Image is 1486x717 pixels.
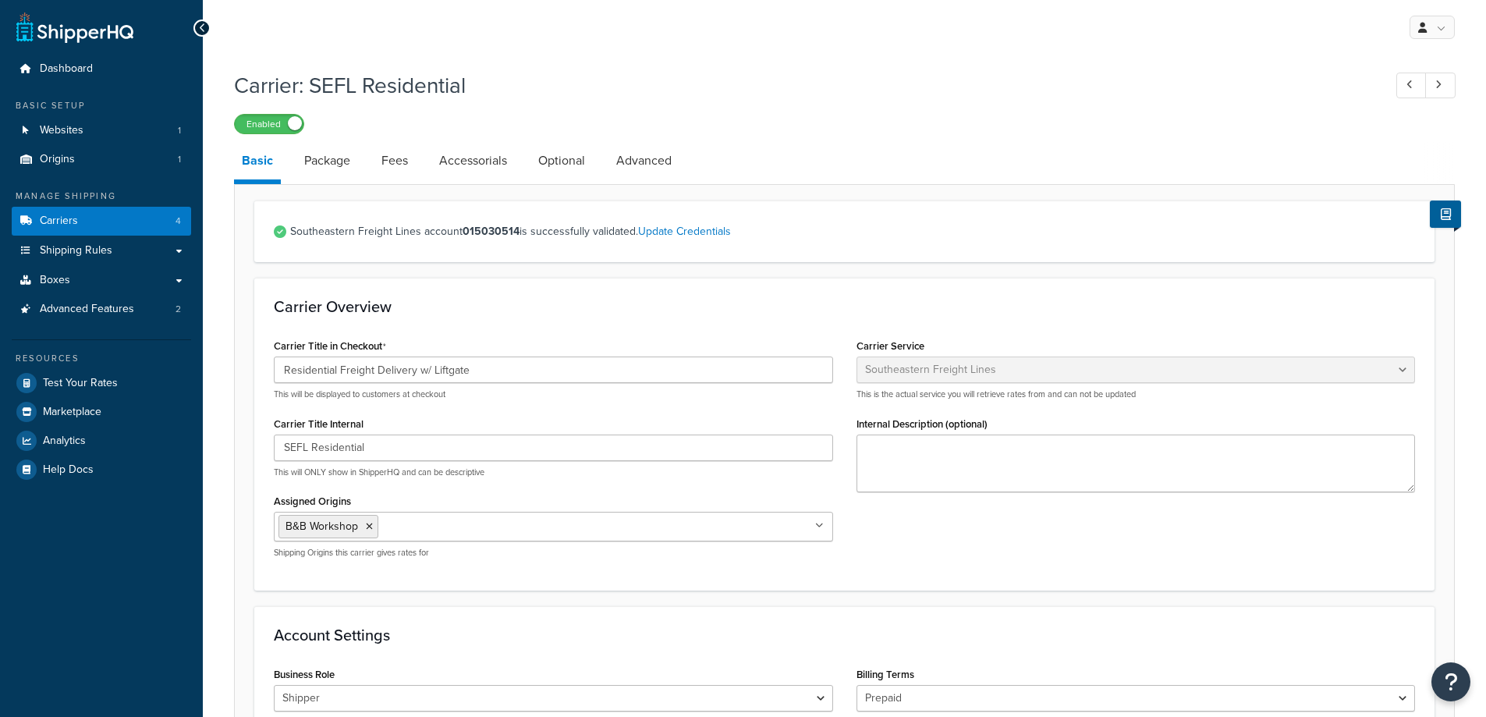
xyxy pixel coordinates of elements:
[12,55,191,83] a: Dashboard
[234,142,281,184] a: Basic
[43,406,101,419] span: Marketplace
[12,207,191,236] a: Carriers4
[176,215,181,228] span: 4
[1430,201,1461,228] button: Show Help Docs
[1431,662,1470,701] button: Open Resource Center
[12,116,191,145] li: Websites
[40,153,75,166] span: Origins
[12,369,191,397] a: Test Your Rates
[274,669,335,680] label: Business Role
[274,418,364,430] label: Carrier Title Internal
[608,142,679,179] a: Advanced
[178,124,181,137] span: 1
[12,145,191,174] li: Origins
[40,244,112,257] span: Shipping Rules
[40,215,78,228] span: Carriers
[431,142,515,179] a: Accessorials
[856,418,988,430] label: Internal Description (optional)
[12,295,191,324] a: Advanced Features2
[12,352,191,365] div: Resources
[12,145,191,174] a: Origins1
[463,223,520,240] strong: 015030514
[290,221,1415,243] span: Southeastern Freight Lines account is successfully validated.
[274,467,833,478] p: This will ONLY show in ShipperHQ and can be descriptive
[274,547,833,559] p: Shipping Origins this carrier gives rates for
[12,295,191,324] li: Advanced Features
[12,456,191,484] a: Help Docs
[40,124,83,137] span: Websites
[12,398,191,426] a: Marketplace
[12,236,191,265] a: Shipping Rules
[274,389,833,400] p: This will be displayed to customers at checkout
[40,274,70,287] span: Boxes
[856,389,1416,400] p: This is the actual service you will retrieve rates from and can not be updated
[12,427,191,455] a: Analytics
[296,142,358,179] a: Package
[12,207,191,236] li: Carriers
[274,340,386,353] label: Carrier Title in Checkout
[638,223,731,240] a: Update Credentials
[530,142,593,179] a: Optional
[12,116,191,145] a: Websites1
[235,115,303,133] label: Enabled
[856,340,924,352] label: Carrier Service
[274,495,351,507] label: Assigned Origins
[856,669,914,680] label: Billing Terms
[1396,73,1427,98] a: Previous Record
[12,99,191,112] div: Basic Setup
[40,303,134,316] span: Advanced Features
[274,626,1415,644] h3: Account Settings
[40,62,93,76] span: Dashboard
[178,153,181,166] span: 1
[374,142,416,179] a: Fees
[43,463,94,477] span: Help Docs
[176,303,181,316] span: 2
[1425,73,1456,98] a: Next Record
[43,377,118,390] span: Test Your Rates
[12,266,191,295] a: Boxes
[285,518,358,534] span: B&B Workshop
[43,435,86,448] span: Analytics
[12,190,191,203] div: Manage Shipping
[234,70,1367,101] h1: Carrier: SEFL Residential
[274,298,1415,315] h3: Carrier Overview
